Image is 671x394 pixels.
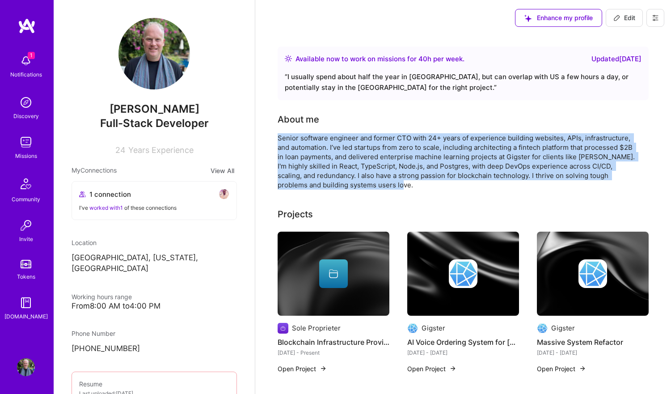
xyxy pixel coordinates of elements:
div: Notifications [10,70,42,79]
img: Company logo [537,323,548,334]
div: Available now to work on missions for h per week . [295,54,464,64]
img: User Avatar [118,18,190,89]
div: Community [12,195,40,204]
div: [DATE] - Present [278,348,389,357]
img: cover [278,232,389,316]
img: Company logo [407,323,418,334]
img: teamwork [17,133,35,151]
img: avatar [219,189,229,199]
div: Sole Proprieter [292,323,341,333]
button: Open Project [537,364,586,373]
img: bell [17,52,35,70]
div: [DOMAIN_NAME] [4,312,48,321]
h4: Massive System Refactor [537,336,649,348]
img: discovery [17,93,35,111]
div: About me [278,113,319,126]
img: Company logo [578,259,607,288]
button: Enhance my profile [515,9,602,27]
p: [GEOGRAPHIC_DATA], [US_STATE], [GEOGRAPHIC_DATA] [72,253,237,274]
div: Senior software engineer and former CTO with 24+ years of experience building websites, APIs, inf... [278,133,635,190]
div: Gigster [422,323,445,333]
span: [PERSON_NAME] [72,102,237,116]
img: Company logo [449,259,477,288]
div: “ I usually spend about half the year in [GEOGRAPHIC_DATA], but can overlap with US a few hours a... [285,72,641,93]
img: Invite [17,216,35,234]
img: Community [15,173,37,195]
span: 1 connection [89,190,131,199]
div: From 8:00 AM to 4:00 PM [72,301,237,311]
div: Updated [DATE] [591,54,641,64]
h4: Blockchain Infrastructure Provider [278,336,389,348]
img: Availability [285,55,292,62]
span: Full-Stack Developer [100,117,209,130]
div: Missions [15,151,37,161]
span: Phone Number [72,330,115,337]
p: [PHONE_NUMBER] [72,343,237,354]
button: Open Project [407,364,456,373]
i: icon SuggestedTeams [524,15,532,22]
span: Working hours range [72,293,132,301]
div: Tokens [17,272,35,281]
button: Open Project [278,364,327,373]
img: cover [407,232,519,316]
button: View All [208,165,237,176]
div: Gigster [551,323,575,333]
span: 24 [115,145,126,155]
span: Edit [613,13,635,22]
img: cover [537,232,649,316]
a: User Avatar [15,358,37,376]
img: tokens [21,260,31,268]
img: arrow-right [449,365,456,372]
div: Invite [19,234,33,244]
span: Years Experience [128,145,194,155]
div: Location [72,238,237,247]
i: icon Collaborator [79,191,86,198]
img: arrow-right [320,365,327,372]
img: logo [18,18,36,34]
span: worked with 1 [89,204,123,211]
span: 40 [418,55,427,63]
img: User Avatar [17,358,35,376]
img: arrow-right [579,365,586,372]
button: 1 connectionavatarI've worked with1 of these connections [72,181,237,220]
div: [DATE] - [DATE] [537,348,649,357]
div: Projects [278,208,313,221]
div: I've of these connections [79,203,229,212]
button: Edit [606,9,643,27]
span: Resume [79,380,102,388]
div: [DATE] - [DATE] [407,348,519,357]
span: Enhance my profile [524,13,593,22]
span: My Connections [72,165,117,176]
img: guide book [17,294,35,312]
div: Discovery [13,111,39,121]
h4: AI Voice Ordering System for [PERSON_NAME] [407,336,519,348]
img: Company logo [278,323,288,334]
span: 1 [28,52,35,59]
